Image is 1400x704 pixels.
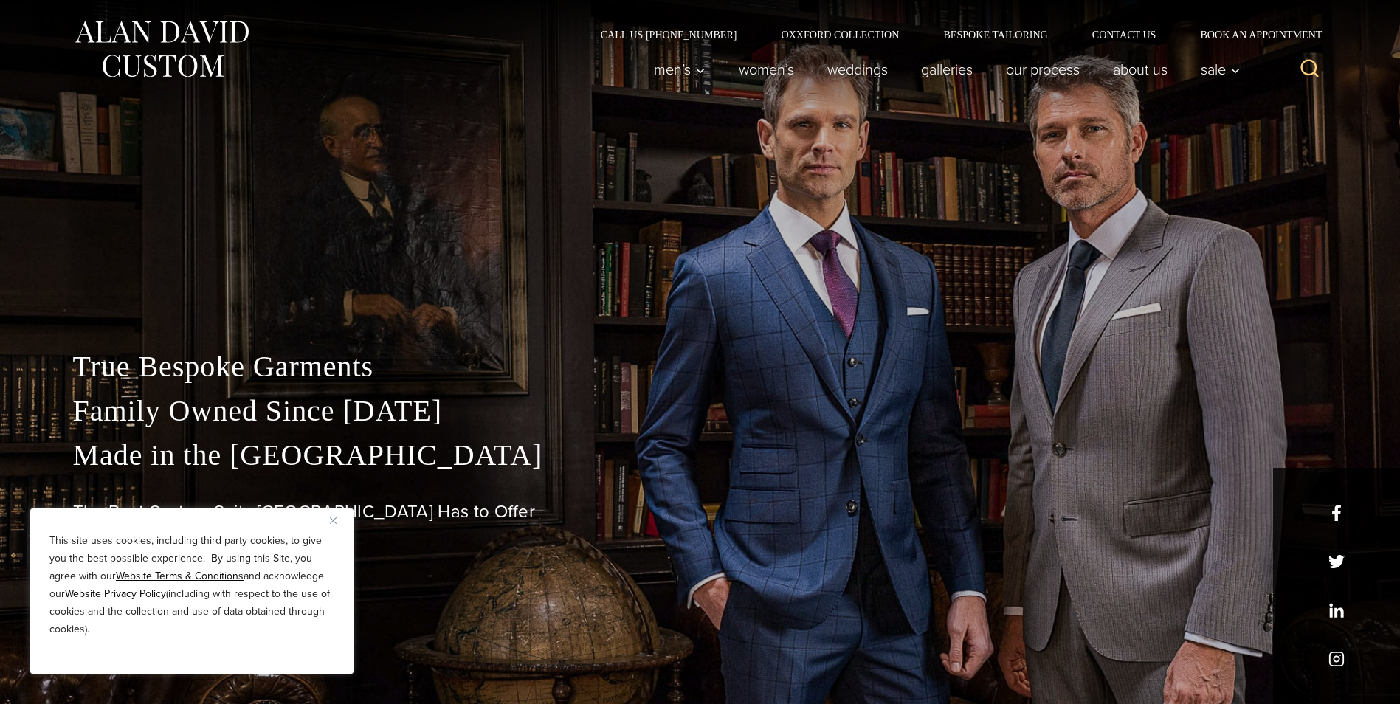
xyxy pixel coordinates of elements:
[1096,55,1184,84] a: About Us
[65,586,166,601] a: Website Privacy Policy
[73,345,1328,477] p: True Bespoke Garments Family Owned Since [DATE] Made in the [GEOGRAPHIC_DATA]
[579,30,1328,40] nav: Secondary Navigation
[722,55,810,84] a: Women’s
[1178,30,1327,40] a: Book an Appointment
[921,30,1069,40] a: Bespoke Tailoring
[904,55,989,84] a: Galleries
[759,30,921,40] a: Oxxford Collection
[330,517,337,524] img: Close
[1070,30,1179,40] a: Contact Us
[116,568,244,584] a: Website Terms & Conditions
[73,501,1328,522] h1: The Best Custom Suits [GEOGRAPHIC_DATA] Has to Offer
[73,16,250,82] img: Alan David Custom
[637,55,1248,84] nav: Primary Navigation
[579,30,759,40] a: Call Us [PHONE_NUMBER]
[1201,62,1241,77] span: Sale
[654,62,706,77] span: Men’s
[989,55,1096,84] a: Our Process
[1292,52,1328,87] button: View Search Form
[49,532,334,638] p: This site uses cookies, including third party cookies, to give you the best possible experience. ...
[810,55,904,84] a: weddings
[330,511,348,529] button: Close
